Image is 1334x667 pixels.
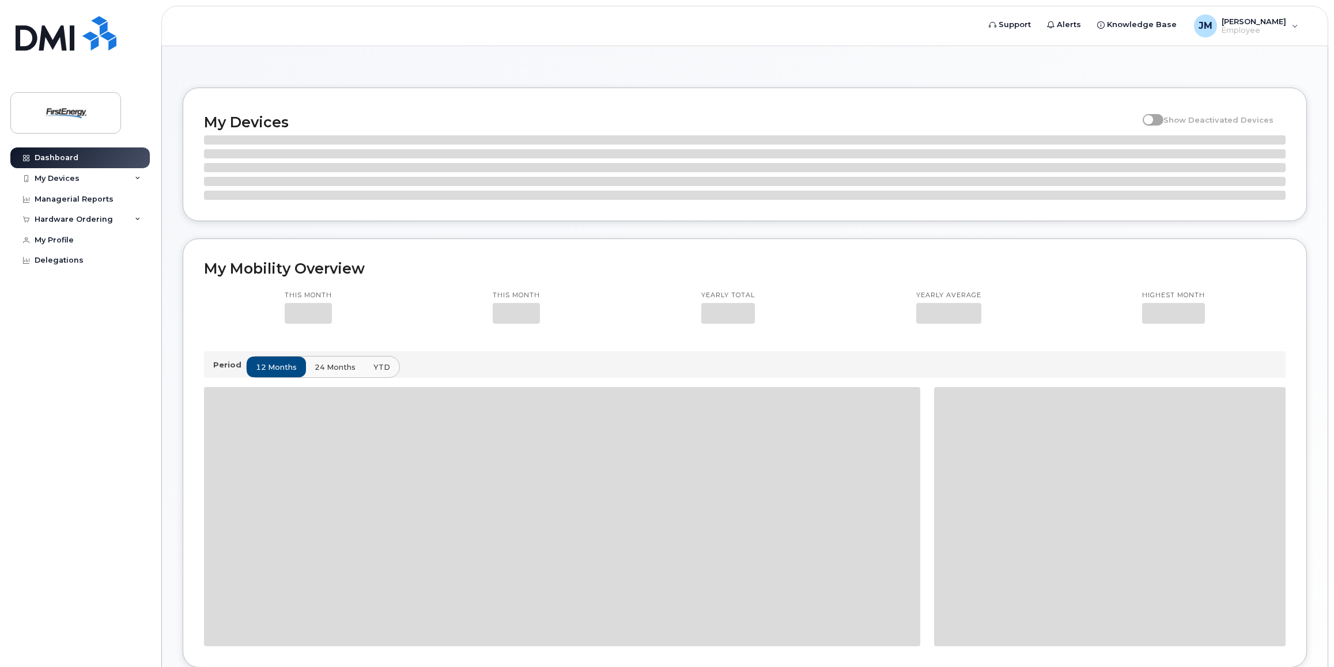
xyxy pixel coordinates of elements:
p: This month [285,291,332,300]
p: Highest month [1142,291,1205,300]
span: Show Deactivated Devices [1163,115,1273,124]
span: 24 months [315,362,356,373]
h2: My Mobility Overview [204,260,1286,277]
p: Yearly total [701,291,755,300]
span: YTD [373,362,390,373]
p: Yearly average [916,291,981,300]
h2: My Devices [204,113,1137,131]
input: Show Deactivated Devices [1143,109,1152,118]
p: This month [493,291,540,300]
p: Period [213,359,246,370]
